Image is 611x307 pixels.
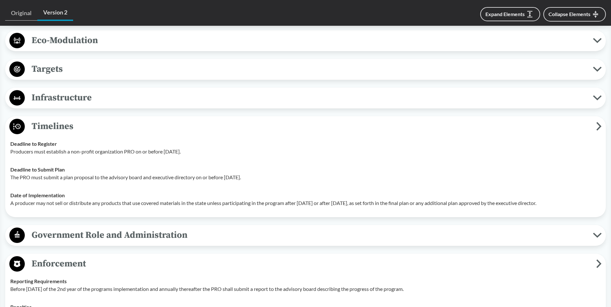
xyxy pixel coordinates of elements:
[7,61,604,78] button: Targets
[7,90,604,106] button: Infrastructure
[5,6,37,21] a: Original
[10,278,67,284] strong: Reporting Requirements
[10,141,57,147] strong: Deadline to Register
[7,118,604,135] button: Timelines
[10,192,65,198] strong: Date of Implementation
[543,7,606,22] button: Collapse Elements
[25,228,593,242] span: Government Role and Administration
[10,285,601,293] p: Before [DATE] of the 2nd year of the programs implementation and annually thereafter the PRO shal...
[37,5,73,21] a: Version 2
[7,227,604,244] button: Government Role and Administration
[480,7,540,21] button: Expand Elements
[10,148,601,155] p: Producers must establish a non-profit organization PRO on or before [DATE].
[7,256,604,272] button: Enforcement
[10,199,601,207] p: A producer may not sell or distribute any products that use covered materials in the state unless...
[25,256,596,271] span: Enforcement
[10,173,601,181] p: The PRO must submit a plan proposal to the advisory board and executive directory on or before [D...
[25,90,593,105] span: Infrastructure
[10,166,65,172] strong: Deadline to Submit Plan
[7,33,604,49] button: Eco-Modulation
[25,33,593,48] span: Eco-Modulation
[25,62,593,76] span: Targets
[25,119,596,134] span: Timelines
